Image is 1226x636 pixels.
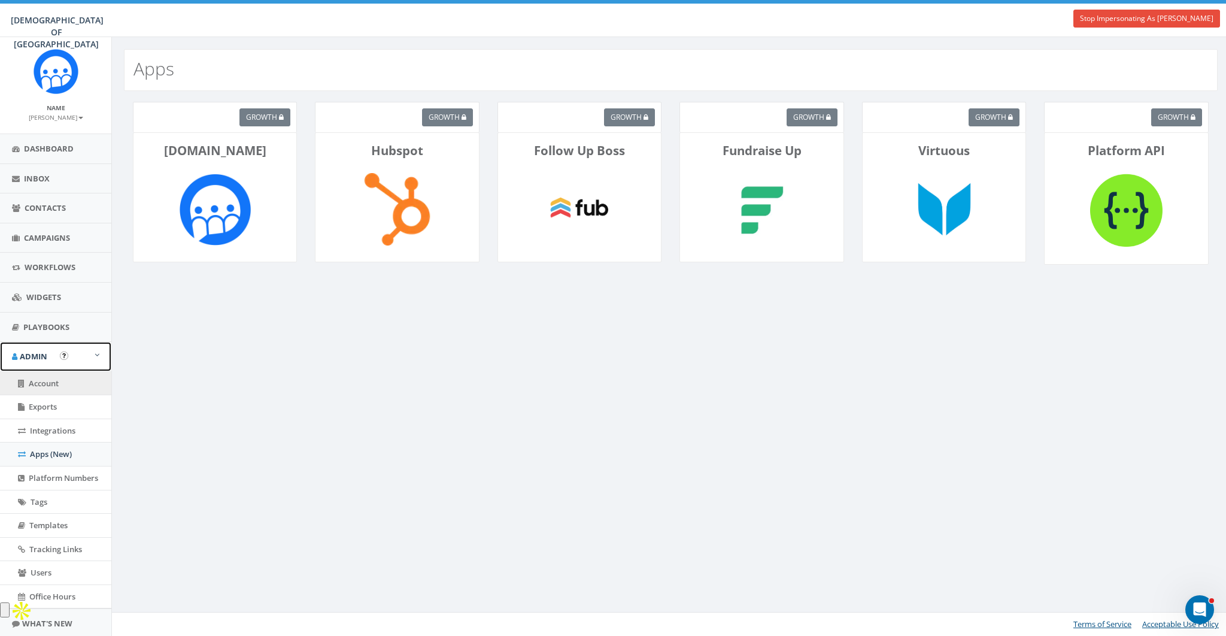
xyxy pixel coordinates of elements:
button: Open In-App Guide [60,352,68,360]
span: Integrations [30,425,75,436]
span: Contacts [25,202,66,213]
span: Exports [29,401,57,412]
span: What's New [22,618,72,629]
button: growth [1151,108,1202,126]
img: Hubspot-logo [354,166,441,253]
img: Apollo [10,599,34,623]
span: Widgets [26,292,61,302]
span: [DEMOGRAPHIC_DATA] OF [GEOGRAPHIC_DATA] [11,14,104,50]
span: Apps (New) [30,449,72,459]
span: Account [29,378,59,389]
span: Users [31,567,51,578]
span: growth [975,112,1006,122]
a: [PERSON_NAME] [29,111,83,122]
button: growth [969,108,1019,126]
h2: Apps [133,59,174,78]
span: Dashboard [24,143,74,154]
span: Platform Numbers [29,473,98,483]
span: Templates [29,520,68,531]
small: Name [47,104,65,112]
span: Office Hours [29,591,75,602]
span: Admin [20,351,47,362]
p: Fundraise Up [689,142,834,159]
img: Rally.so-logo [172,166,259,253]
span: Tags [31,496,47,507]
span: growth [611,112,642,122]
button: growth [604,108,655,126]
span: Playbooks [23,322,69,332]
button: growth [422,108,473,126]
a: Acceptable Use Policy [1142,619,1219,629]
span: growth [429,112,460,122]
p: Platform API [1054,142,1198,159]
iframe: Intercom live chat [1185,595,1214,624]
span: Inbox [24,173,50,184]
span: Campaigns [24,232,70,243]
small: [PERSON_NAME] [29,113,83,122]
span: Workflows [25,262,75,272]
a: Stop Impersonating As [PERSON_NAME] [1073,10,1220,28]
img: Virtuous-logo [900,166,987,253]
p: Follow Up Boss [507,142,652,159]
p: Virtuous [872,142,1016,159]
a: Terms of Service [1073,619,1131,629]
span: growth [1158,112,1189,122]
button: growth [239,108,290,126]
img: Rally_Corp_Icon.png [34,49,78,94]
img: Follow Up Boss-logo [536,166,623,253]
p: Hubspot [324,142,469,159]
span: growth [793,112,824,122]
img: Fundraise Up-logo [718,166,805,253]
span: Tracking Links [29,544,82,555]
button: growth [787,108,837,126]
img: Platform API-logo [1083,166,1170,255]
span: growth [246,112,277,122]
p: [DOMAIN_NAME] [142,142,287,159]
